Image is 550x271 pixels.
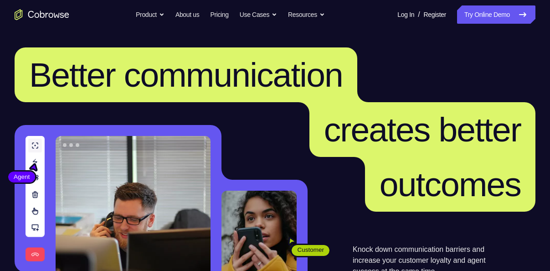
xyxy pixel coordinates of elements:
[136,5,164,24] button: Product
[397,5,414,24] a: Log In
[210,5,228,24] a: Pricing
[288,5,325,24] button: Resources
[457,5,535,24] a: Try Online Demo
[418,9,420,20] span: /
[15,9,69,20] a: Go to the home page
[175,5,199,24] a: About us
[240,5,277,24] button: Use Cases
[380,165,521,203] span: outcomes
[29,56,343,94] span: Better communication
[324,110,521,149] span: creates better
[424,5,446,24] a: Register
